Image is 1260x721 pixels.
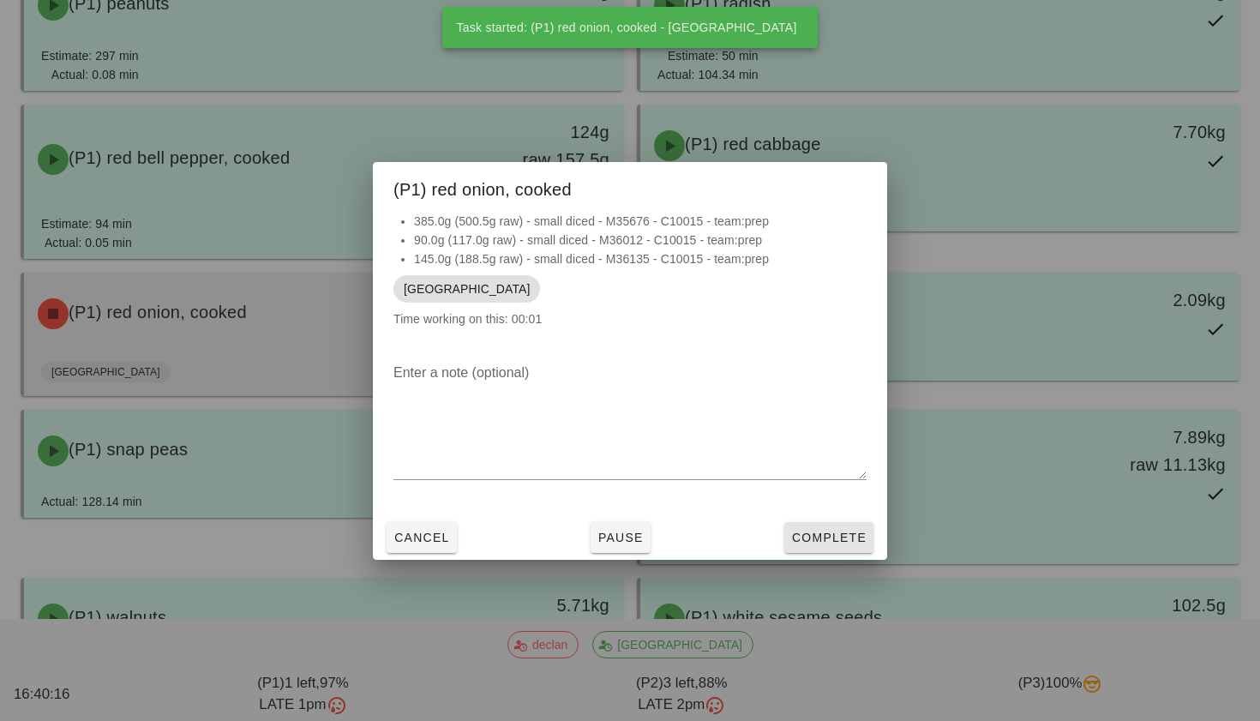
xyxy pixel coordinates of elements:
[373,162,887,212] div: (P1) red onion, cooked
[414,212,867,231] li: 385.0g (500.5g raw) - small diced - M35676 - C10015 - team:prep
[591,522,651,553] button: Pause
[373,212,887,345] div: Time working on this: 00:01
[414,231,867,249] li: 90.0g (117.0g raw) - small diced - M36012 - C10015 - team:prep
[387,522,457,553] button: Cancel
[791,531,867,544] span: Complete
[414,249,867,268] li: 145.0g (188.5g raw) - small diced - M36135 - C10015 - team:prep
[393,531,450,544] span: Cancel
[404,275,530,303] span: [GEOGRAPHIC_DATA]
[784,522,873,553] button: Complete
[597,531,644,544] span: Pause
[442,7,810,48] div: Task started: (P1) red onion, cooked - [GEOGRAPHIC_DATA]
